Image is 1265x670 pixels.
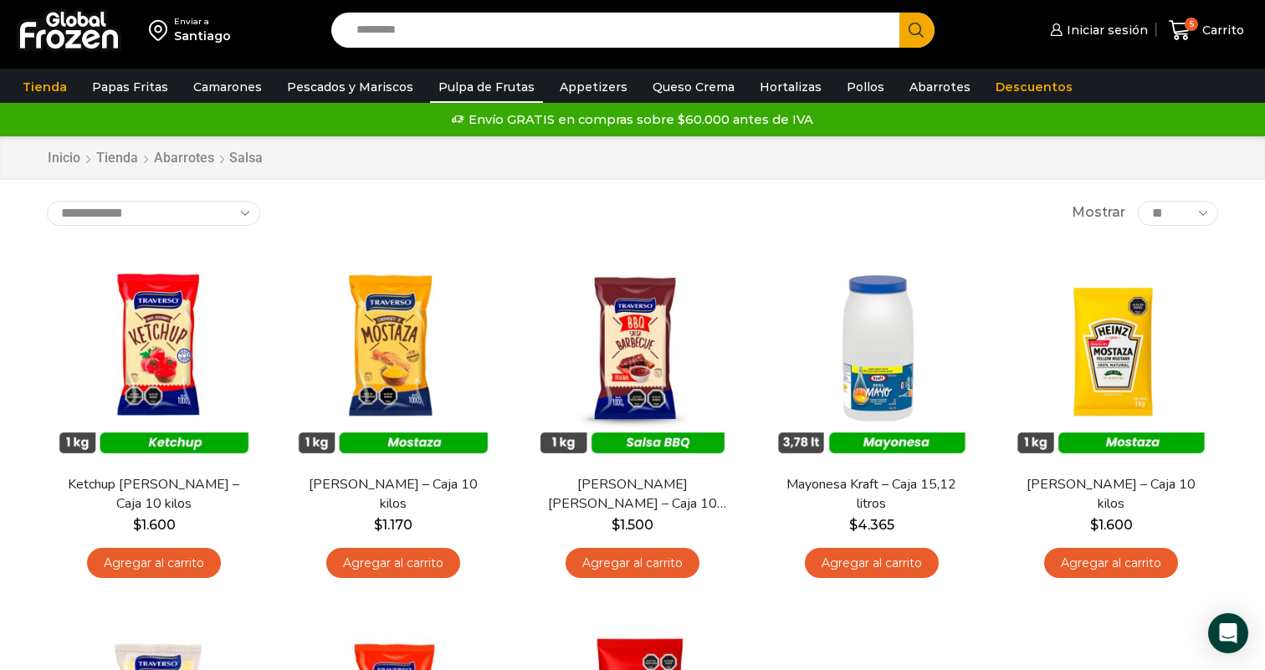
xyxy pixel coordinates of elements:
[133,517,141,533] span: $
[849,517,858,533] span: $
[551,71,636,103] a: Appetizers
[612,517,653,533] bdi: 1.500
[899,13,935,48] button: Search button
[1015,475,1207,514] a: [PERSON_NAME] – Caja 10 kilos
[838,71,893,103] a: Pollos
[430,71,543,103] a: Pulpa de Frutas
[1208,613,1248,653] div: Open Intercom Messenger
[149,16,174,44] img: address-field-icon.svg
[174,16,231,28] div: Enviar a
[1198,22,1244,38] span: Carrito
[1046,13,1148,47] a: Iniciar sesión
[84,71,177,103] a: Papas Fritas
[297,475,489,514] a: [PERSON_NAME] – Caja 10 kilos
[805,548,939,579] a: Agregar al carrito: “Mayonesa Kraft - Caja 15,12 litros”
[776,475,968,514] a: Mayonesa Kraft – Caja 15,12 litros
[87,548,221,579] a: Agregar al carrito: “Ketchup Traverso - Caja 10 kilos”
[47,201,260,226] select: Pedido de la tienda
[1072,203,1125,222] span: Mostrar
[901,71,979,103] a: Abarrotes
[644,71,743,103] a: Queso Crema
[14,71,75,103] a: Tienda
[536,475,729,514] a: [PERSON_NAME] [PERSON_NAME] – Caja 10 kilos
[47,149,81,168] a: Inicio
[1185,18,1198,31] span: 5
[229,150,263,166] h1: Salsa
[153,149,215,168] a: Abarrotes
[374,517,382,533] span: $
[279,71,422,103] a: Pescados y Mariscos
[1090,517,1133,533] bdi: 1.600
[1063,22,1148,38] span: Iniciar sesión
[1090,517,1099,533] span: $
[58,475,250,514] a: Ketchup [PERSON_NAME] – Caja 10 kilos
[566,548,699,579] a: Agregar al carrito: “Salsa Barbacue Traverso - Caja 10 kilos”
[987,71,1081,103] a: Descuentos
[47,149,263,168] nav: Breadcrumb
[1165,11,1248,50] a: 5 Carrito
[612,517,620,533] span: $
[133,517,176,533] bdi: 1.600
[185,71,270,103] a: Camarones
[849,517,894,533] bdi: 4.365
[374,517,412,533] bdi: 1.170
[326,548,460,579] a: Agregar al carrito: “Mostaza Traverso - Caja 10 kilos”
[174,28,231,44] div: Santiago
[95,149,139,168] a: Tienda
[751,71,830,103] a: Hortalizas
[1044,548,1178,579] a: Agregar al carrito: “Mostaza Heinz - Caja 10 kilos”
